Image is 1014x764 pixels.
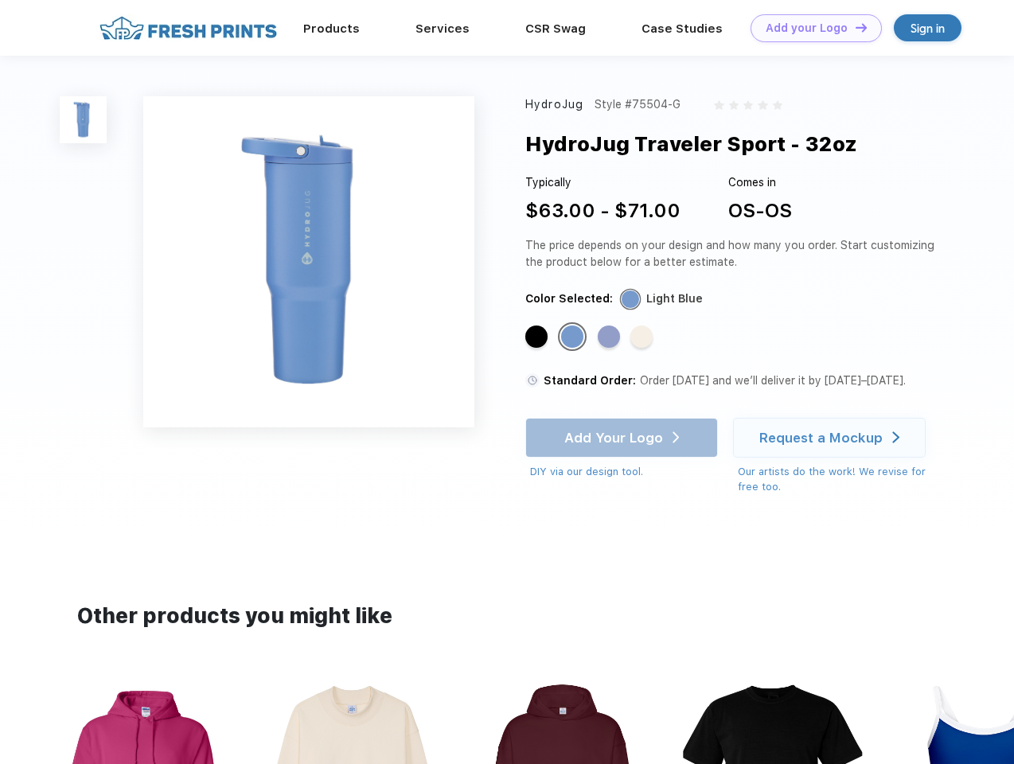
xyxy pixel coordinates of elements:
div: $63.00 - $71.00 [525,197,681,225]
div: Black [525,325,548,348]
div: Comes in [728,174,792,191]
div: Our artists do the work! We revise for free too. [738,464,941,495]
div: HydroJug Traveler Sport - 32oz [525,129,857,159]
div: Color Selected: [525,290,613,307]
div: Typically [525,174,681,191]
div: OS-OS [728,197,792,225]
img: fo%20logo%202.webp [95,14,282,42]
div: Light Blue [646,290,703,307]
div: Add your Logo [766,21,848,35]
div: Other products you might like [77,601,936,632]
div: Light Blue [561,325,583,348]
img: gray_star.svg [714,100,723,110]
span: Standard Order: [544,374,636,387]
div: The price depends on your design and how many you order. Start customizing the product below for ... [525,237,941,271]
img: func=resize&h=100 [60,96,107,143]
div: Style #75504-G [595,96,681,113]
img: gray_star.svg [743,100,753,110]
img: standard order [525,373,540,388]
img: DT [856,23,867,32]
div: Peri [598,325,620,348]
div: DIY via our design tool. [530,464,718,480]
div: Cream [630,325,653,348]
img: gray_star.svg [729,100,739,110]
div: Sign in [911,19,945,37]
img: white arrow [892,431,899,443]
a: Sign in [894,14,961,41]
a: Products [303,21,360,36]
img: func=resize&h=640 [143,96,474,427]
div: HydroJug [525,96,583,113]
div: Request a Mockup [759,430,883,446]
span: Order [DATE] and we’ll deliver it by [DATE]–[DATE]. [640,374,906,387]
img: gray_star.svg [773,100,782,110]
img: gray_star.svg [758,100,767,110]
